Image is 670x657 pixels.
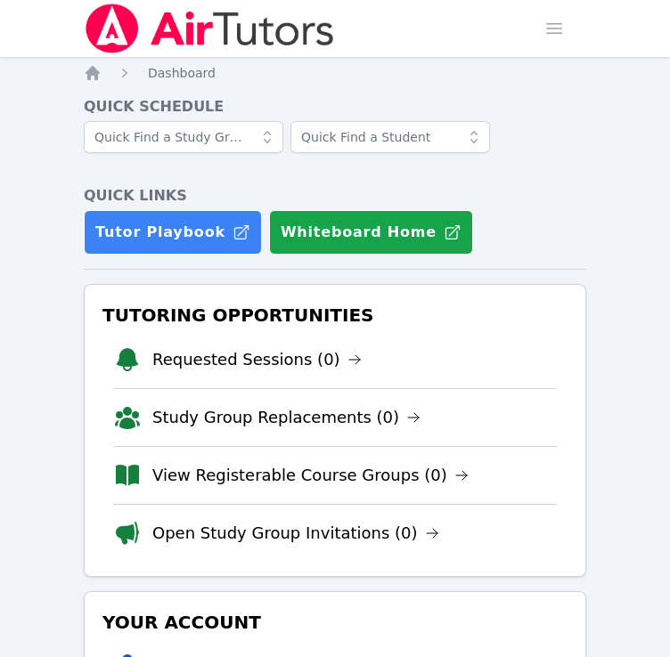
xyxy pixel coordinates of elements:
[84,64,586,82] nav: Breadcrumb
[152,405,421,430] a: Study Group Replacements (0)
[84,96,586,118] h4: Quick Schedule
[99,606,571,638] h3: Your Account
[152,463,469,488] a: View Registerable Course Groups (0)
[290,121,490,153] input: Quick Find a Student
[269,210,473,255] button: Whiteboard Home
[84,121,283,153] input: Quick Find a Study Group
[148,66,216,80] span: Dashboard
[148,64,216,82] a: Dashboard
[152,347,362,372] a: Requested Sessions (0)
[152,521,439,546] a: Open Study Group Invitations (0)
[84,185,586,207] h4: Quick Links
[84,4,336,53] img: Air Tutors
[99,299,571,331] h3: Tutoring Opportunities
[84,210,262,255] a: Tutor Playbook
